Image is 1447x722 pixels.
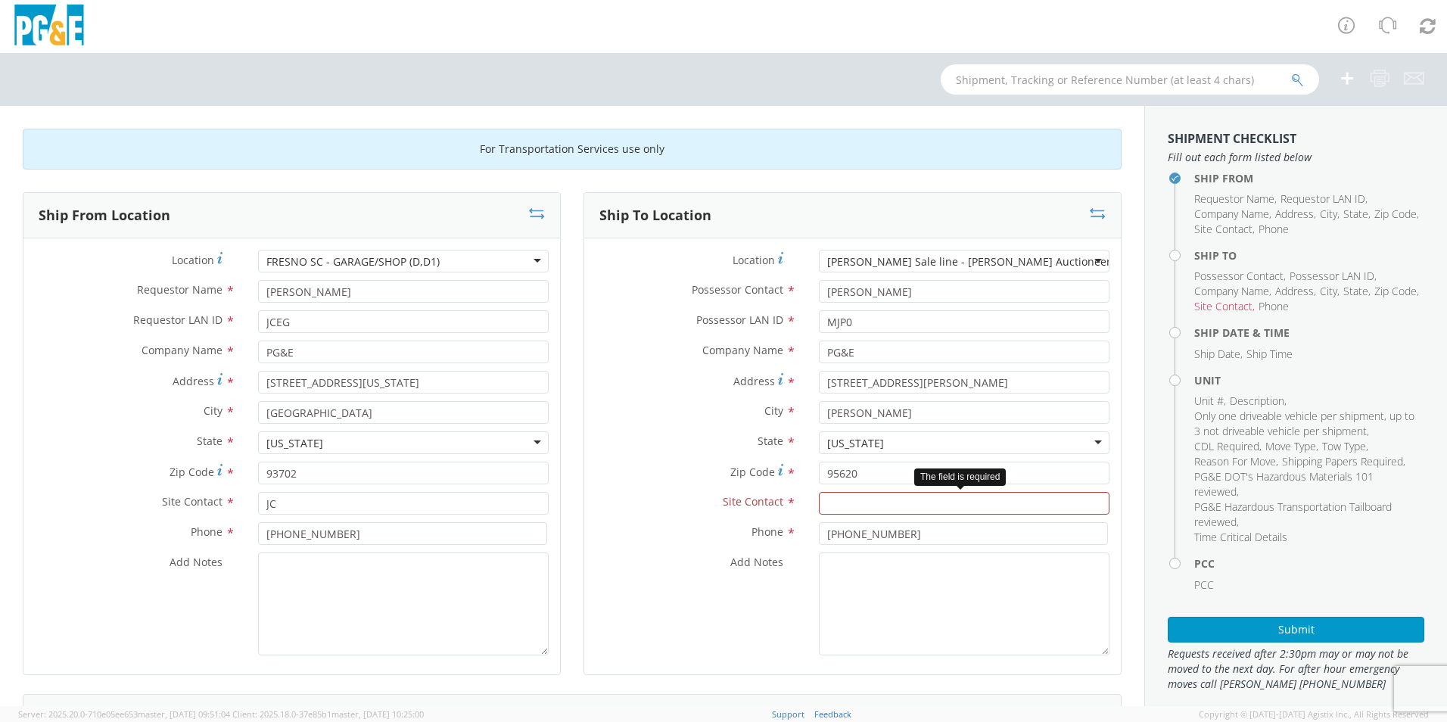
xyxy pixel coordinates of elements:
span: State [197,434,222,448]
li: , [1194,207,1271,222]
li: , [1282,454,1405,469]
span: City [204,403,222,418]
li: , [1194,191,1277,207]
span: Zip Code [730,465,775,479]
span: Requestor LAN ID [1281,191,1365,206]
div: For Transportation Services use only [23,129,1122,170]
div: [US_STATE] [266,436,323,451]
span: Site Contact [1194,299,1253,313]
span: Site Contact [162,494,222,509]
span: Tow Type [1322,439,1366,453]
span: Unit # [1194,394,1224,408]
span: Add Notes [730,555,783,569]
span: Phone [1259,222,1289,236]
span: Possessor Contact [1194,269,1284,283]
div: FRESNO SC - GARAGE/SHOP (D,D1) [266,254,440,269]
span: Phone [1259,299,1289,313]
div: The field is required [914,468,1006,486]
li: , [1230,394,1287,409]
span: State [758,434,783,448]
img: pge-logo-06675f144f4cfa6a6814.png [11,5,87,49]
span: Company Name [702,343,783,357]
li: , [1322,439,1368,454]
li: , [1374,207,1419,222]
li: , [1194,499,1421,530]
h4: PCC [1194,558,1424,569]
span: Zip Code [170,465,214,479]
span: Phone [191,524,222,539]
span: Reason For Move [1194,454,1276,468]
span: Shipping Papers Required [1282,454,1403,468]
span: Company Name [1194,284,1269,298]
span: Description [1230,394,1284,408]
h3: Ship From Location [39,208,170,223]
span: master, [DATE] 10:25:00 [331,708,424,720]
h4: Unit [1194,375,1424,386]
li: , [1194,469,1421,499]
li: , [1343,207,1371,222]
span: Address [173,374,214,388]
strong: Shipment Checklist [1168,130,1296,147]
h4: Ship Date & Time [1194,327,1424,338]
li: , [1290,269,1377,284]
li: , [1194,409,1421,439]
span: Site Contact [723,494,783,509]
span: Site Contact [1194,222,1253,236]
span: City [1320,207,1337,221]
h4: Ship To [1194,250,1424,261]
li: , [1194,222,1255,237]
li: , [1343,284,1371,299]
span: Requestor Name [137,282,222,297]
span: Ship Time [1246,347,1293,361]
h4: Ship From [1194,173,1424,184]
span: Location [172,253,214,267]
li: , [1275,284,1316,299]
span: Ship Date [1194,347,1240,361]
span: Zip Code [1374,284,1417,298]
li: , [1320,207,1340,222]
li: , [1265,439,1318,454]
span: Phone [752,524,783,539]
span: Company Name [1194,207,1269,221]
span: Location [733,253,775,267]
span: PG&E Hazardous Transportation Tailboard reviewed [1194,499,1392,529]
li: , [1194,269,1286,284]
li: , [1194,439,1262,454]
li: , [1194,454,1278,469]
span: PG&E DOT's Hazardous Materials 101 reviewed [1194,469,1374,499]
span: Copyright © [DATE]-[DATE] Agistix Inc., All Rights Reserved [1199,708,1429,720]
span: City [1320,284,1337,298]
li: , [1194,347,1243,362]
span: State [1343,207,1368,221]
span: Address [1275,207,1314,221]
li: , [1194,299,1255,314]
span: Fill out each form listed below [1168,150,1424,165]
span: Possessor Contact [692,282,783,297]
div: [US_STATE] [827,436,884,451]
span: Possessor LAN ID [1290,269,1374,283]
span: Time Critical Details [1194,530,1287,544]
span: Address [733,374,775,388]
a: Support [772,708,804,720]
li: , [1320,284,1340,299]
span: Add Notes [170,555,222,569]
span: City [764,403,783,418]
li: , [1275,207,1316,222]
span: Company Name [142,343,222,357]
span: CDL Required [1194,439,1259,453]
input: Shipment, Tracking or Reference Number (at least 4 chars) [941,64,1319,95]
span: Requestor LAN ID [133,313,222,327]
li: , [1281,191,1368,207]
span: master, [DATE] 09:51:04 [138,708,230,720]
span: PCC [1194,577,1214,592]
li: , [1194,394,1226,409]
span: Client: 2025.18.0-37e85b1 [232,708,424,720]
button: Submit [1168,617,1424,643]
span: State [1343,284,1368,298]
div: [PERSON_NAME] Sale line - [PERSON_NAME] Auctioneers - DXL - DXSL [827,254,1180,269]
span: Possessor LAN ID [696,313,783,327]
a: Feedback [814,708,851,720]
span: Server: 2025.20.0-710e05ee653 [18,708,230,720]
span: Zip Code [1374,207,1417,221]
span: Only one driveable vehicle per shipment, up to 3 not driveable vehicle per shipment [1194,409,1414,438]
